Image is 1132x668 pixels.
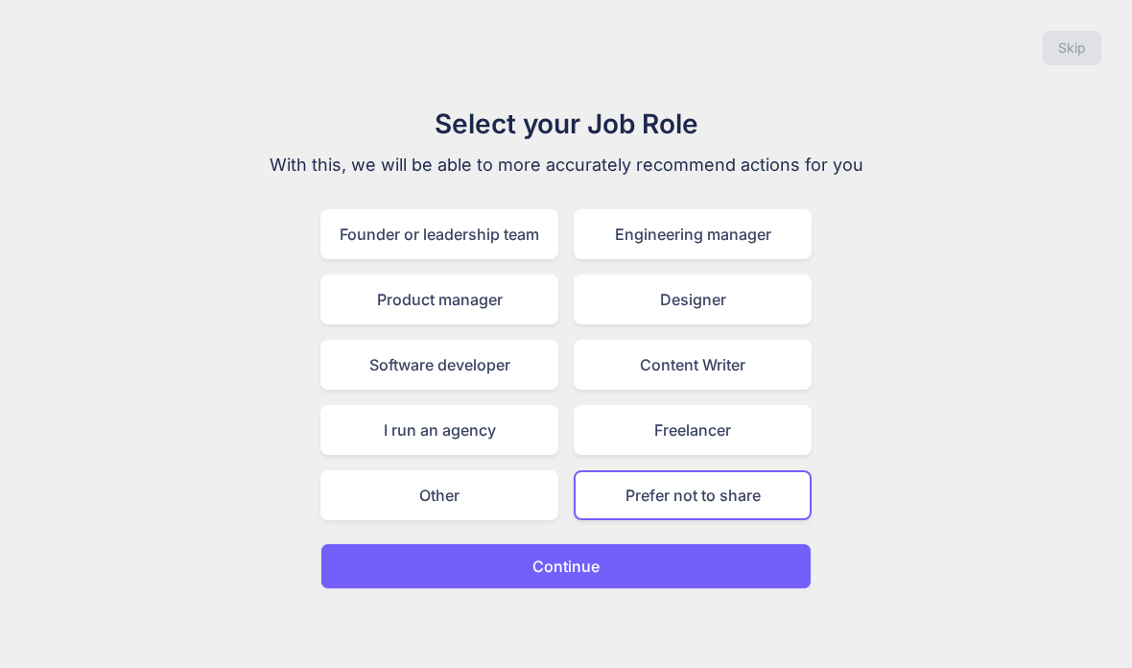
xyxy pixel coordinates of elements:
div: Designer [574,274,812,324]
div: Software developer [320,340,558,390]
div: Prefer not to share [574,470,812,520]
div: Engineering manager [574,209,812,259]
p: With this, we will be able to more accurately recommend actions for you [244,152,888,179]
h1: Select your Job Role [244,104,888,144]
button: Continue [320,543,812,589]
div: I run an agency [320,405,558,455]
p: Continue [532,555,600,578]
div: Product manager [320,274,558,324]
div: Founder or leadership team [320,209,558,259]
button: Skip [1043,31,1101,65]
div: Content Writer [574,340,812,390]
div: Other [320,470,558,520]
div: Freelancer [574,405,812,455]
